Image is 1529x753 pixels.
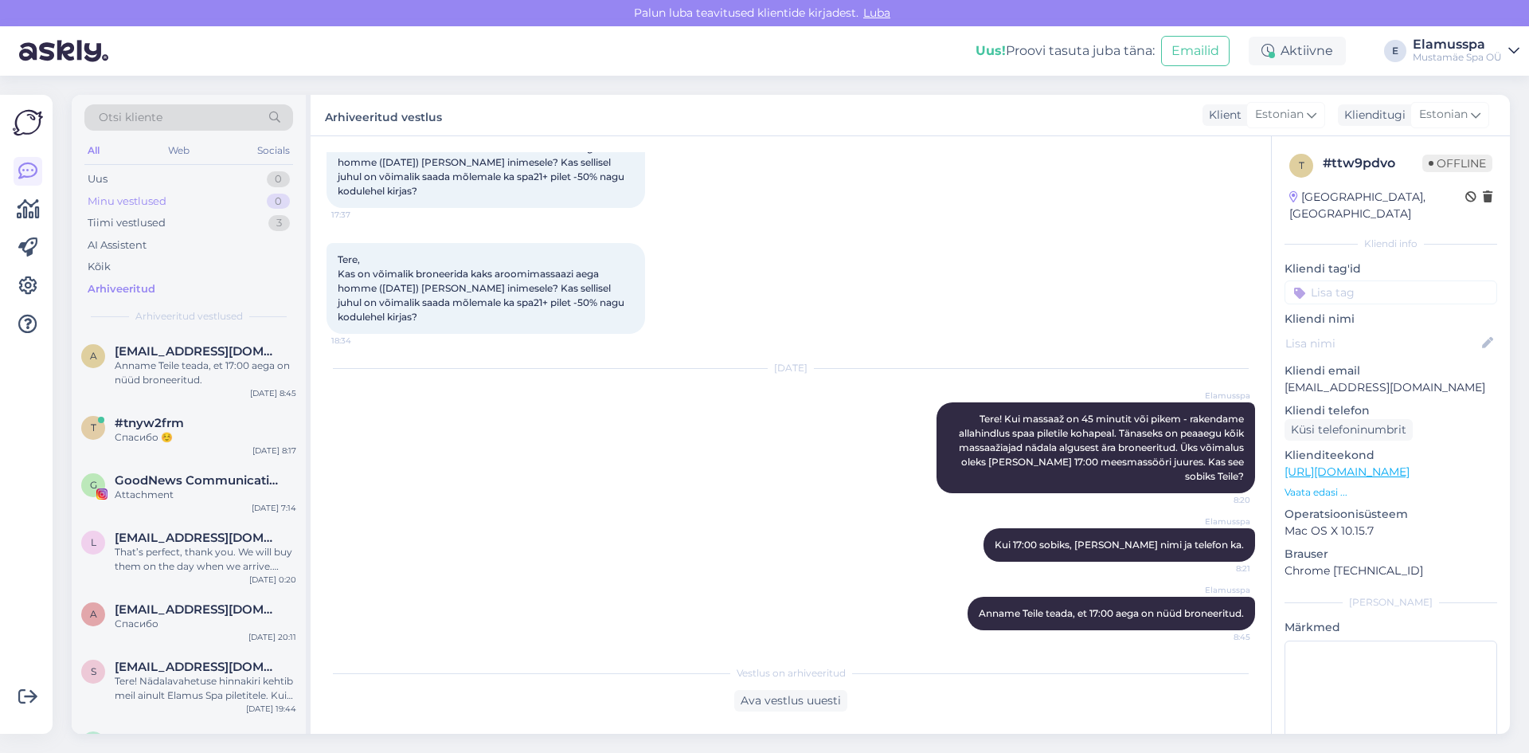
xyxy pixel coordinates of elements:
[84,140,103,161] div: All
[1384,40,1406,62] div: E
[995,539,1244,551] span: Kui 17:00 sobiks, [PERSON_NAME] nimi ja telefon ka.
[1422,155,1492,172] span: Offline
[959,413,1246,482] span: Tere! Kui massaaž on 45 minutit või pikem - rakendame allahindlus spaa piletile kohapeal. Tänasek...
[331,209,391,221] span: 17:37
[88,281,155,297] div: Arhiveeritud
[115,430,296,445] div: Спасибо ☺️
[331,335,391,347] span: 18:34
[1285,402,1497,419] p: Kliendi telefon
[1202,107,1242,124] div: Klient
[1285,523,1497,539] p: Mac OS X 10.15.7
[252,445,296,457] div: [DATE] 8:17
[1285,619,1497,636] p: Märkmed
[1285,261,1497,277] p: Kliendi tag'id
[165,140,193,161] div: Web
[1338,107,1406,124] div: Klienditugi
[1285,595,1497,610] div: [PERSON_NAME]
[88,171,108,187] div: Uus
[115,344,280,359] span: asi.triin@gmail.com
[1285,465,1410,479] a: [URL][DOMAIN_NAME]
[1285,506,1497,523] p: Operatsioonisüsteem
[979,607,1244,619] span: Anname Teile teada, et 17:00 aega on nüüd broneeritud.
[91,665,96,677] span: s
[246,703,296,715] div: [DATE] 19:44
[338,127,627,197] span: Tere, Kas on võimalik broneerida kaks aroomimassaazi aega homme ([DATE]) [PERSON_NAME] inimesele?...
[1289,189,1465,222] div: [GEOGRAPHIC_DATA], [GEOGRAPHIC_DATA]
[115,531,280,545] span: lydemm@gmail.com
[249,574,296,586] div: [DATE] 0:20
[88,259,111,275] div: Kõik
[858,6,895,20] span: Luba
[115,488,296,502] div: Attachment
[252,502,296,514] div: [DATE] 7:14
[88,215,166,231] div: Tiimi vestlused
[327,361,1255,375] div: [DATE]
[267,171,290,187] div: 0
[976,41,1155,61] div: Proovi tasuta juba täna:
[1285,363,1497,379] p: Kliendi email
[1285,419,1413,441] div: Küsi telefoninumbrit
[88,237,147,253] div: AI Assistent
[90,479,97,491] span: G
[115,617,296,631] div: Спасибо
[1191,563,1250,575] span: 8:21
[1191,516,1250,527] span: Elamusspa
[254,140,293,161] div: Socials
[115,359,296,387] div: Anname Teile teada, et 17:00 aega on nüüd broneeritud.
[1285,280,1497,304] input: Lisa tag
[1249,37,1346,65] div: Aktiivne
[325,104,442,126] label: Arhiveeritud vestlus
[115,602,280,617] span: artjomku7ku@gmail.com
[1191,494,1250,506] span: 8:20
[115,545,296,574] div: That’s perfect, thank you. We will buy them on the day when we arrive. Thanks ☺️
[115,660,280,674] span: sannapupu@gmail.com
[1323,154,1422,173] div: # ttw9pdvo
[338,253,627,323] span: Tere, Kas on võimalik broneerida kaks aroomimassaazi aega homme ([DATE]) [PERSON_NAME] inimesele?...
[1285,335,1479,352] input: Lisa nimi
[90,608,97,620] span: a
[115,674,296,703] div: Tere! Nädalavahetuse hinnakiri kehtib meil ainult Elamus Spa piletitele. Kui soovite esmaspäeval ...
[135,309,243,324] span: Arhiveeritud vestlused
[1419,106,1468,124] span: Estonian
[737,666,846,680] span: Vestlus on arhiveeritud
[1161,36,1230,66] button: Emailid
[1285,379,1497,396] p: [EMAIL_ADDRESS][DOMAIN_NAME]
[99,109,162,126] span: Otsi kliente
[248,631,296,643] div: [DATE] 20:11
[115,416,184,430] span: #tnyw2frm
[1413,51,1502,64] div: Mustamäe Spa OÜ
[734,690,847,712] div: Ava vestlus uuesti
[267,194,290,210] div: 0
[1413,38,1519,64] a: ElamusspaMustamäe Spa OÜ
[91,422,96,433] span: t
[90,350,97,362] span: a
[1191,584,1250,596] span: Elamusspa
[1285,563,1497,579] p: Chrome [TECHNICAL_ID]
[1255,106,1304,124] span: Estonian
[976,43,1006,58] b: Uus!
[1191,631,1250,643] span: 8:45
[88,194,166,210] div: Minu vestlused
[13,108,43,138] img: Askly Logo
[1299,159,1304,171] span: t
[1285,311,1497,327] p: Kliendi nimi
[1285,546,1497,563] p: Brauser
[1285,237,1497,251] div: Kliendi info
[1191,390,1250,402] span: Elamusspa
[91,536,96,548] span: l
[1285,485,1497,500] p: Vaata edasi ...
[250,387,296,399] div: [DATE] 8:45
[115,473,280,488] span: GoodNews Communication
[1413,38,1502,51] div: Elamusspa
[268,215,290,231] div: 3
[1285,447,1497,464] p: Klienditeekond
[115,731,280,746] span: krista24@list.ru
